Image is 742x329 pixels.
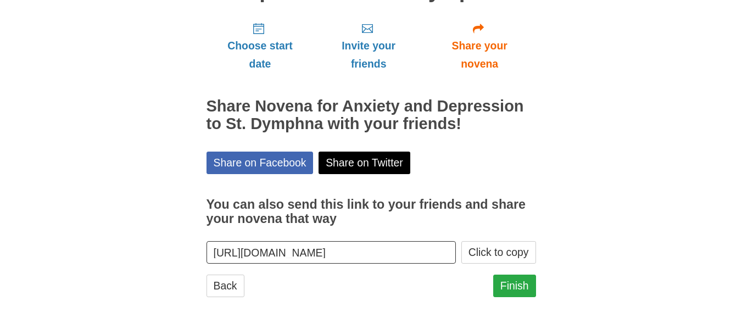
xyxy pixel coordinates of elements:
[207,98,536,133] h2: Share Novena for Anxiety and Depression to St. Dymphna with your friends!
[314,13,423,79] a: Invite your friends
[461,241,536,264] button: Click to copy
[325,37,412,73] span: Invite your friends
[319,152,410,174] a: Share on Twitter
[423,13,536,79] a: Share your novena
[207,198,536,226] h3: You can also send this link to your friends and share your novena that way
[434,37,525,73] span: Share your novena
[207,152,314,174] a: Share on Facebook
[207,275,244,297] a: Back
[207,13,314,79] a: Choose start date
[493,275,536,297] a: Finish
[217,37,303,73] span: Choose start date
